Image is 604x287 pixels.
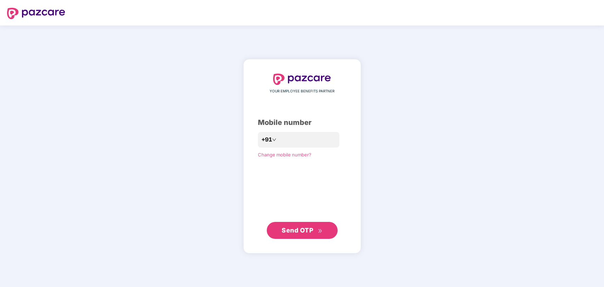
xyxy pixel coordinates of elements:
[282,226,313,234] span: Send OTP
[258,152,311,157] a: Change mobile number?
[270,88,334,94] span: YOUR EMPLOYEE BENEFITS PARTNER
[272,138,276,142] span: down
[267,222,338,239] button: Send OTPdouble-right
[7,8,65,19] img: logo
[261,135,272,144] span: +91
[258,117,346,128] div: Mobile number
[273,74,331,85] img: logo
[318,229,322,233] span: double-right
